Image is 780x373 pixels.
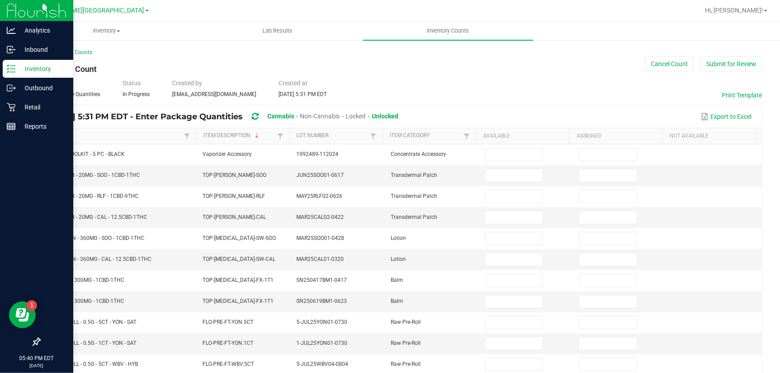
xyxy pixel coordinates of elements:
[391,172,437,178] span: Transdermal Patch
[202,277,274,283] span: TOP-[MEDICAL_DATA]-FX-1T1
[46,298,124,304] span: FX - BALM - 300MG - 1CBD-1THC
[16,25,69,36] p: Analytics
[22,27,192,35] span: Inventory
[7,26,16,35] inline-svg: Analytics
[391,277,403,283] span: Balm
[4,362,69,369] p: [DATE]
[4,354,69,362] p: 05:40 PM EDT
[172,91,256,97] span: [EMAIL_ADDRESS][DOMAIN_NAME]
[391,298,403,304] span: Balm
[391,361,421,367] span: Raw Pre-Roll
[16,44,69,55] p: Inbound
[390,132,461,139] a: Item CategorySortable
[16,102,69,113] p: Retail
[391,235,406,241] span: Lotion
[297,298,347,304] span: SN250619BM1-0623
[391,193,437,199] span: Transdermal Patch
[46,193,139,199] span: SW - PATCH - 20MG - RLF - 1CBD-9THC
[122,80,141,87] span: Status
[461,130,472,142] a: Filter
[122,91,150,97] span: In Progress
[297,151,339,157] span: 1992489-112024
[46,235,144,241] span: SW - LOTION - 360MG - SOO - 1CBD-1THC
[181,130,192,142] a: Filter
[16,83,69,93] p: Outbound
[9,302,36,328] iframe: Resource center
[202,340,253,346] span: FLO-PRE-FT-YON.1CT
[7,64,16,73] inline-svg: Inventory
[391,340,421,346] span: Raw Pre-Roll
[297,132,368,139] a: Lot NumberSortable
[46,277,124,283] span: FX - BALM - 300MG - 1CBD-1THC
[172,80,202,87] span: Created by
[699,109,754,124] button: Export to Excel
[297,340,348,346] span: 1-JUL25YON01-0730
[7,84,16,92] inline-svg: Outbound
[192,21,363,40] a: Lab Results
[202,298,274,304] span: TOP-[MEDICAL_DATA]-FX-1T1
[391,214,437,220] span: Transdermal Patch
[297,256,344,262] span: MAR25CAL01-0320
[46,109,405,125] div: [DATE] 5:31 PM EDT - Enter Package Quantities
[202,361,254,367] span: FLO-PRE-FT-WBV.5CT
[46,151,125,157] span: GL - DAB TOOLKIT - 5 PC - BLACK
[368,130,379,142] a: Filter
[297,361,349,367] span: 5-JUL25WBV04-0804
[7,103,16,112] inline-svg: Retail
[46,340,136,346] span: FT - PRE-ROLL - 0.5G - 1CT - YON - SAT
[700,56,762,71] button: Submit for Review
[391,256,406,262] span: Lotion
[372,113,398,120] span: Unlocked
[202,319,253,325] span: FLO-PRE-FT-YON.5CT
[34,7,144,14] span: [PERSON_NAME][GEOGRAPHIC_DATA]
[363,21,534,40] a: Inventory Counts
[391,151,446,157] span: Concentrate Accessory
[46,214,147,220] span: SW - PATCH - 20MG - CAL - 12.5CBD-1THC
[253,132,261,139] span: Sortable
[662,128,756,144] th: Not Available
[21,21,192,40] a: Inventory
[278,91,327,97] span: [DATE] 5:31 PM EDT
[26,300,37,311] iframe: Resource center unread badge
[202,214,266,220] span: TOP-[PERSON_NAME]-CAL
[722,91,762,100] button: Print Template
[645,56,694,71] button: Cancel Count
[46,172,140,178] span: SW - PATCH - 20MG - SOO - 1CBD-1THC
[46,361,138,367] span: FT - PRE-ROLL - 0.5G - 5CT - WBV - HYB
[202,256,275,262] span: TOP-[MEDICAL_DATA]-SW-CAL
[415,27,481,35] span: Inventory Counts
[202,172,266,178] span: TOP-[PERSON_NAME]-SOO
[202,235,276,241] span: TOP-[MEDICAL_DATA]-SW-SOO
[297,319,348,325] span: 5-JUL25YON01-0730
[300,113,340,120] span: Non-Cannabis
[46,256,152,262] span: SW - LOTION - 360MG - CAL - 12.5CBD-1THC
[202,193,265,199] span: TOP-[PERSON_NAME]-RLF
[297,214,344,220] span: MAR25CAL02-0422
[297,172,344,178] span: JUN25SOO01-0617
[346,113,366,120] span: Locked
[16,121,69,132] p: Reports
[297,193,343,199] span: MAY25RLF02-0626
[391,319,421,325] span: Raw Pre-Roll
[267,113,294,120] span: Cannabis
[278,80,308,87] span: Created at
[275,130,286,142] a: Filter
[202,151,252,157] span: Vaporizer Accessory
[203,132,275,139] a: Item DescriptionSortable
[48,132,181,139] a: ItemSortable
[705,7,763,14] span: Hi, [PERSON_NAME]!
[569,128,662,144] th: Assigned
[250,27,304,35] span: Lab Results
[46,319,136,325] span: FT - PRE-ROLL - 0.5G - 5CT - YON - SAT
[476,128,569,144] th: Available
[16,63,69,74] p: Inventory
[7,45,16,54] inline-svg: Inbound
[297,277,347,283] span: SN250417BM1-0417
[7,122,16,131] inline-svg: Reports
[297,235,345,241] span: MAR25SOO01-0428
